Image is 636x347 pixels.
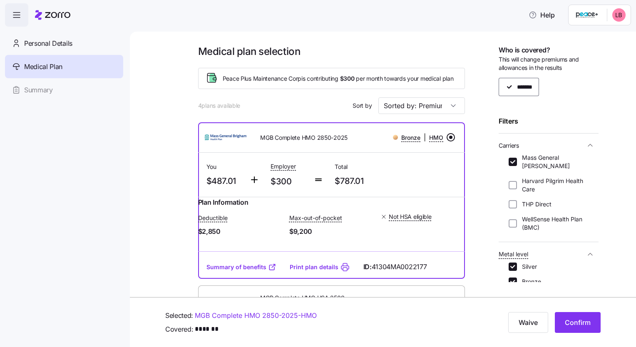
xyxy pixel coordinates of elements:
a: Summary [5,78,123,102]
span: Selected: [165,310,193,321]
span: 4 plans available [198,102,241,110]
span: Total [335,163,392,171]
a: Summary of benefits [206,263,276,271]
button: Confirm [555,312,601,333]
label: WellSense Health Plan (BMC) [517,215,589,232]
button: Metal level [499,245,599,263]
span: $300 [271,175,307,188]
span: Covered: [165,324,193,335]
label: THP Direct [517,200,552,208]
span: Peace Plus Maintenance Corp is contributing per month towards your medical plan [223,74,454,83]
img: dc6d401a0d049ff48e21ca3746d05104 [612,8,626,22]
h1: Medical plan selection [198,45,465,58]
button: Carriers [499,137,599,154]
img: Mass General Brigham [205,127,247,147]
a: Print plan details [290,263,338,271]
div: Metal level [499,263,599,322]
span: Employer [271,162,296,171]
span: Max-out-of-pocket [289,214,342,222]
label: Harvard Pilgrim Health Care [517,177,589,193]
span: MGB Complete HMO 2850-2025 [260,134,348,142]
label: Bronze [517,278,541,286]
span: Help [529,10,555,20]
a: MGB Complete HMO 2850-2025-HMO [195,310,317,321]
span: 41304MA0022177 [372,262,427,272]
span: $9,200 [289,226,374,237]
div: | [393,132,443,143]
label: Mass General [PERSON_NAME] [517,154,589,170]
a: Medical Plan [5,55,123,78]
span: Who is covered? [499,45,550,55]
span: ID: [363,262,427,272]
span: Waive [519,317,538,327]
span: Deductible [198,214,228,222]
span: Sort by [353,102,372,110]
span: Plan Information [198,197,248,208]
div: Carriers [499,154,599,238]
span: MGB Complete HMO HSA 2500 30/45/450 EnhFlxRx-2025 [260,294,349,311]
span: Personal Details [24,38,72,49]
input: Order by dropdown [378,97,465,114]
div: Filters [499,116,599,126]
span: $300 [340,74,355,83]
span: Not HSA eligible [389,213,432,221]
span: $487.01 [206,174,243,188]
span: This will change premiums and allowances in the results [499,55,599,72]
span: Bronze [401,134,420,142]
img: Employer logo [574,10,600,20]
span: $787.01 [335,174,392,188]
button: Help [522,7,561,23]
span: You [206,163,243,171]
span: Metal level [499,250,528,258]
span: Carriers [499,141,519,150]
img: Mass General Brigham [205,292,247,312]
span: Medical Plan [24,62,62,72]
span: HMO [429,134,443,142]
a: Personal Details [5,32,123,55]
span: $2,850 [198,226,283,237]
button: Waive [508,312,548,333]
span: Confirm [565,317,591,327]
label: Silver [517,263,537,271]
